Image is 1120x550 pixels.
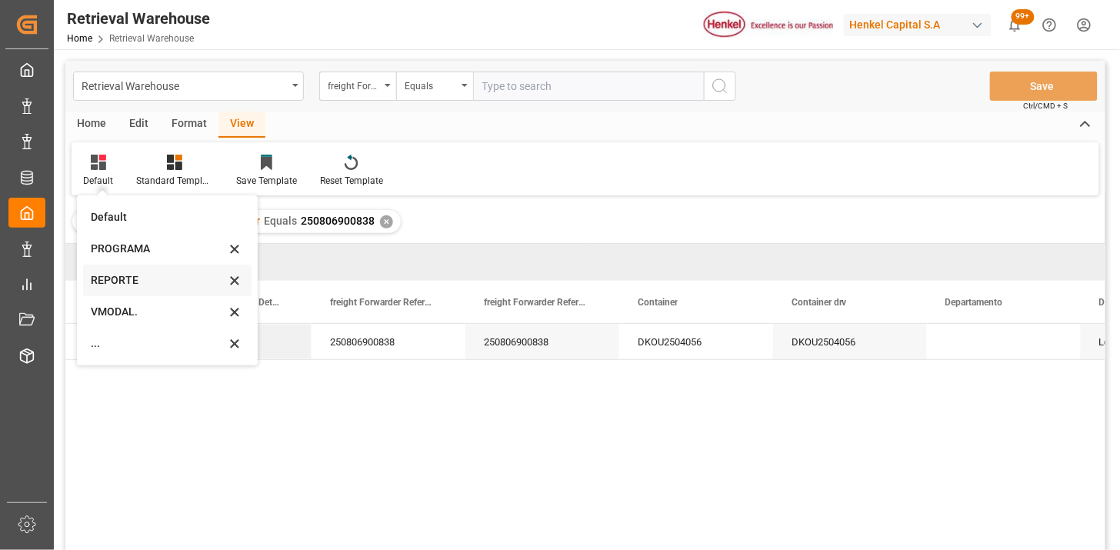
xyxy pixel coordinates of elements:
[484,297,587,308] span: freight Forwarder Reference Number drv
[396,72,473,101] button: open menu
[1024,100,1068,112] span: Ctrl/CMD + S
[328,75,380,93] div: freight Forwarder Reference Number
[945,297,1003,308] span: Departamento
[990,72,1098,101] button: Save
[844,14,992,36] div: Henkel Capital S.A
[792,297,847,308] span: Container drv
[1012,9,1035,25] span: 99+
[844,10,998,39] button: Henkel Capital S.A
[312,324,465,359] div: 250806900838
[319,72,396,101] button: open menu
[704,12,833,38] img: Henkel%20logo.jpg_1689854090.jpg
[619,324,773,359] div: DKOU2504056
[380,215,393,228] div: ✕
[264,215,297,227] span: Equals
[773,324,927,359] div: DKOU2504056
[405,75,457,93] div: Equals
[301,215,375,227] span: 250806900838
[91,304,225,320] div: VMODAL.
[67,7,210,30] div: Retrieval Warehouse
[136,174,213,188] div: Standard Templates
[91,209,225,225] div: Default
[67,33,92,44] a: Home
[473,72,704,101] input: Type to search
[65,112,118,138] div: Home
[118,112,160,138] div: Edit
[160,112,218,138] div: Format
[91,335,225,352] div: ...
[65,324,158,360] div: Press SPACE to select this row.
[998,8,1032,42] button: show 100 new notifications
[83,174,113,188] div: Default
[465,324,619,359] div: 250806900838
[73,72,304,101] button: open menu
[330,297,433,308] span: freight Forwarder Reference Number
[236,174,297,188] div: Save Template
[91,241,225,257] div: PROGRAMA
[1032,8,1067,42] button: Help Center
[638,297,678,308] span: Container
[320,174,383,188] div: Reset Template
[91,272,225,288] div: REPORTE
[218,112,265,138] div: View
[704,72,736,101] button: search button
[82,75,287,95] div: Retrieval Warehouse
